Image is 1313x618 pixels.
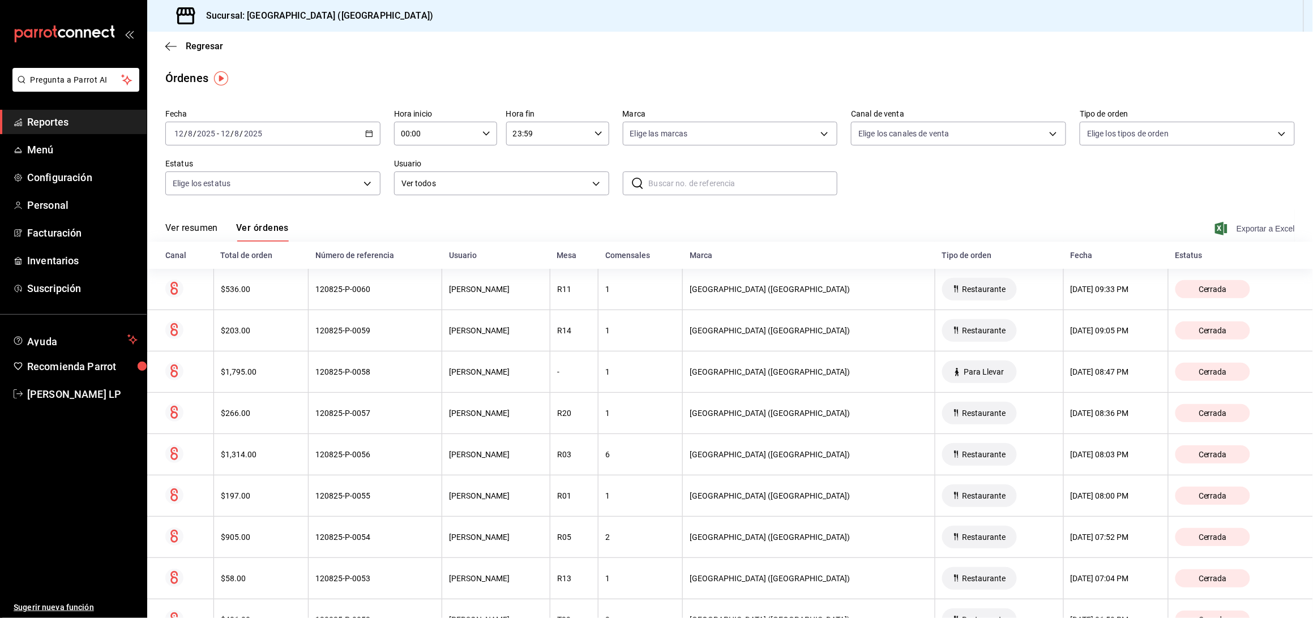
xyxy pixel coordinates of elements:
div: $1,795.00 [221,367,302,376]
div: [PERSON_NAME] [449,409,543,418]
div: 1 [605,367,675,376]
div: 120825-P-0055 [315,491,435,500]
input: -- [220,129,230,138]
div: [GEOGRAPHIC_DATA] ([GEOGRAPHIC_DATA]) [690,533,928,542]
div: Comensales [605,251,676,260]
div: [GEOGRAPHIC_DATA] ([GEOGRAPHIC_DATA]) [690,367,928,376]
div: Tipo de orden [942,251,1057,260]
span: Regresar [186,41,223,51]
div: $1,314.00 [221,450,302,459]
div: [PERSON_NAME] [449,326,543,335]
div: 1 [605,491,675,500]
h3: Sucursal: [GEOGRAPHIC_DATA] ([GEOGRAPHIC_DATA]) [197,9,433,23]
label: Canal de venta [851,110,1066,118]
span: Suscripción [27,281,138,296]
span: Ver todos [401,178,588,190]
span: Elige los estatus [173,178,230,189]
input: -- [187,129,193,138]
div: [GEOGRAPHIC_DATA] ([GEOGRAPHIC_DATA]) [690,450,928,459]
div: 1 [605,574,675,583]
span: Para Llevar [959,367,1008,376]
input: Buscar no. de referencia [649,172,838,195]
div: 1 [605,409,675,418]
span: Elige las marcas [630,128,688,139]
span: Restaurante [957,450,1010,459]
div: $197.00 [221,491,302,500]
div: $536.00 [221,285,302,294]
div: Total de orden [220,251,302,260]
div: Número de referencia [315,251,435,260]
div: [GEOGRAPHIC_DATA] ([GEOGRAPHIC_DATA]) [690,574,928,583]
div: $266.00 [221,409,302,418]
span: Facturación [27,225,138,241]
button: Pregunta a Parrot AI [12,68,139,92]
input: -- [174,129,184,138]
div: [DATE] 09:05 PM [1071,326,1161,335]
div: Marca [690,251,929,260]
div: R11 [557,285,591,294]
span: Inventarios [27,253,138,268]
span: Cerrada [1194,285,1231,294]
span: Ayuda [27,333,123,346]
div: 120825-P-0059 [315,326,435,335]
div: R13 [557,574,591,583]
span: - [217,129,219,138]
label: Hora fin [506,110,609,118]
div: R03 [557,450,591,459]
label: Usuario [394,160,609,168]
div: [DATE] 07:52 PM [1071,533,1161,542]
div: Mesa [557,251,592,260]
div: 120825-P-0054 [315,533,435,542]
span: Elige los tipos de orden [1087,128,1169,139]
label: Fecha [165,110,380,118]
input: ---- [196,129,216,138]
div: - [557,367,591,376]
div: [PERSON_NAME] [449,285,543,294]
div: [DATE] 08:36 PM [1071,409,1161,418]
div: Usuario [449,251,544,260]
span: Cerrada [1194,367,1231,376]
span: Restaurante [957,574,1010,583]
input: -- [234,129,240,138]
div: 120825-P-0060 [315,285,435,294]
div: Órdenes [165,70,208,87]
button: open_drawer_menu [125,29,134,38]
span: Elige los canales de venta [858,128,949,139]
div: 120825-P-0056 [315,450,435,459]
div: Estatus [1175,251,1295,260]
div: [PERSON_NAME] [449,533,543,542]
span: Cerrada [1194,491,1231,500]
button: Regresar [165,41,223,51]
div: [PERSON_NAME] [449,491,543,500]
div: [PERSON_NAME] [449,574,543,583]
span: Restaurante [957,533,1010,542]
div: R20 [557,409,591,418]
div: [DATE] 08:03 PM [1071,450,1161,459]
span: / [184,129,187,138]
div: navigation tabs [165,222,289,242]
div: [DATE] 08:47 PM [1071,367,1161,376]
span: Recomienda Parrot [27,359,138,374]
div: 6 [605,450,675,459]
span: Reportes [27,114,138,130]
div: $203.00 [221,326,302,335]
div: [GEOGRAPHIC_DATA] ([GEOGRAPHIC_DATA]) [690,326,928,335]
input: ---- [243,129,263,138]
span: Cerrada [1194,574,1231,583]
span: Personal [27,198,138,213]
div: [DATE] 09:33 PM [1071,285,1161,294]
span: Restaurante [957,326,1010,335]
button: Exportar a Excel [1217,222,1295,235]
button: Ver resumen [165,222,218,242]
span: Restaurante [957,409,1010,418]
span: / [193,129,196,138]
div: [DATE] 08:00 PM [1071,491,1161,500]
span: Menú [27,142,138,157]
div: [DATE] 07:04 PM [1071,574,1161,583]
div: R05 [557,533,591,542]
a: Pregunta a Parrot AI [8,82,139,94]
div: Fecha [1071,251,1162,260]
div: [PERSON_NAME] [449,450,543,459]
label: Hora inicio [394,110,497,118]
